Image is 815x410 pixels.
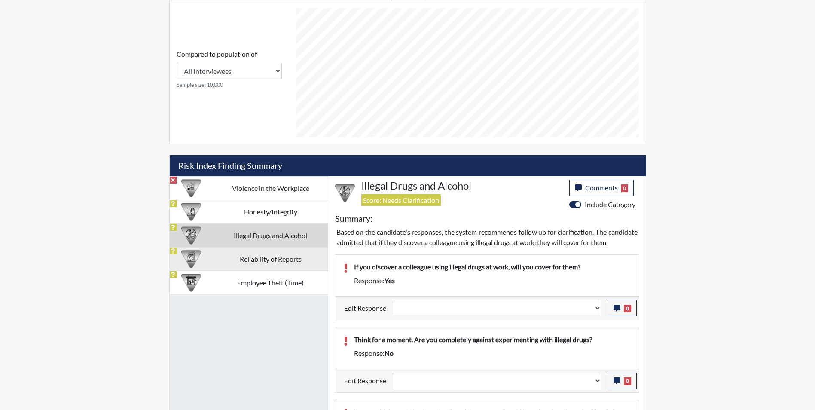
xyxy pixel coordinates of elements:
[335,183,355,203] img: CATEGORY%20ICON-12.0f6f1024.png
[181,178,201,198] img: CATEGORY%20ICON-26.eccbb84f.png
[354,334,630,345] p: Think for a moment. Are you completely against experimenting with illegal drugs?
[181,273,201,293] img: CATEGORY%20ICON-07.58b65e52.png
[177,49,282,89] div: Consistency Score comparison among population
[177,81,282,89] small: Sample size: 10,000
[585,199,635,210] label: Include Category
[385,276,395,285] span: yes
[354,262,630,272] p: If you discover a colleague using illegal drugs at work, will you cover for them?
[608,300,637,316] button: 0
[386,373,608,389] div: Update the test taker's response, the change might impact the score
[624,305,631,312] span: 0
[361,180,563,192] h4: Illegal Drugs and Alcohol
[336,227,638,248] p: Based on the candidate's responses, the system recommends follow up for clarification. The candid...
[181,249,201,269] img: CATEGORY%20ICON-20.4a32fe39.png
[344,373,386,389] label: Edit Response
[608,373,637,389] button: 0
[348,275,637,286] div: Response:
[213,176,327,200] td: Violence in the Workplace
[181,226,201,245] img: CATEGORY%20ICON-12.0f6f1024.png
[624,377,631,385] span: 0
[361,194,441,206] span: Score: Needs Clarification
[170,155,646,176] h5: Risk Index Finding Summary
[213,247,327,271] td: Reliability of Reports
[348,348,637,358] div: Response:
[569,180,634,196] button: Comments0
[385,349,394,357] span: no
[213,200,327,223] td: Honesty/Integrity
[386,300,608,316] div: Update the test taker's response, the change might impact the score
[585,184,618,192] span: Comments
[177,49,257,59] label: Compared to population of
[621,184,629,192] span: 0
[344,300,386,316] label: Edit Response
[213,223,327,247] td: Illegal Drugs and Alcohol
[213,271,327,294] td: Employee Theft (Time)
[181,202,201,222] img: CATEGORY%20ICON-11.a5f294f4.png
[335,213,372,223] h5: Summary:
